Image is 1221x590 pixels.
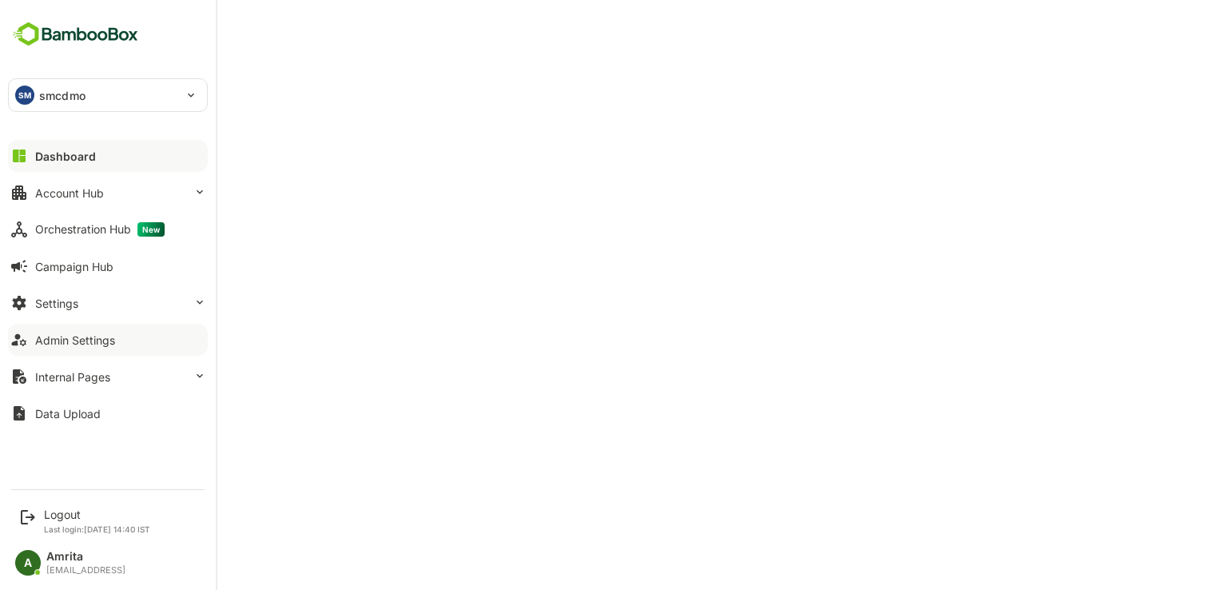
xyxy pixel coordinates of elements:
[8,177,208,209] button: Account Hub
[8,287,208,319] button: Settings
[35,333,115,347] div: Admin Settings
[35,297,78,310] div: Settings
[8,324,208,356] button: Admin Settings
[15,86,34,105] div: SM
[35,222,165,237] div: Orchestration Hub
[46,565,125,576] div: [EMAIL_ADDRESS]
[15,550,41,576] div: A
[44,524,150,534] p: Last login: [DATE] 14:40 IST
[35,407,101,421] div: Data Upload
[9,79,207,111] div: SMsmcdmo
[8,19,143,50] img: BambooboxFullLogoMark.5f36c76dfaba33ec1ec1367b70bb1252.svg
[137,222,165,237] span: New
[44,508,150,521] div: Logout
[8,140,208,172] button: Dashboard
[8,250,208,282] button: Campaign Hub
[46,550,125,564] div: Amrita
[35,260,113,273] div: Campaign Hub
[8,397,208,429] button: Data Upload
[35,186,104,200] div: Account Hub
[8,361,208,393] button: Internal Pages
[35,370,110,384] div: Internal Pages
[8,213,208,245] button: Orchestration HubNew
[39,87,86,104] p: smcdmo
[35,149,96,163] div: Dashboard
